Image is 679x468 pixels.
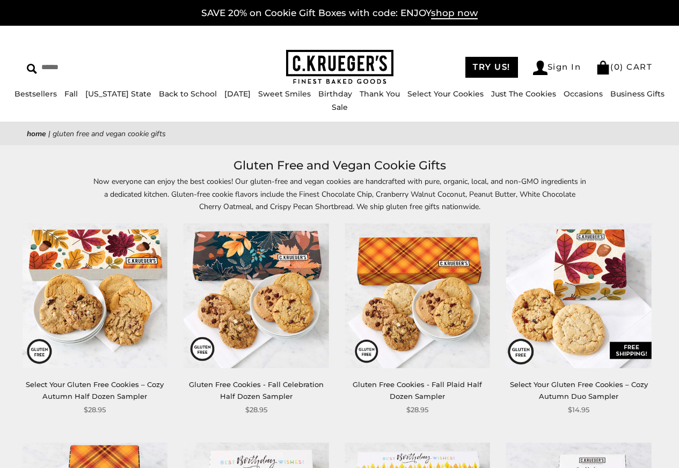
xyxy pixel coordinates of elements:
[491,89,556,99] a: Just The Cookies
[53,129,166,139] span: Gluten Free and Vegan Cookie Gifts
[159,89,217,99] a: Back to School
[614,62,620,72] span: 0
[353,380,482,400] a: Gluten Free Cookies - Fall Plaid Half Dozen Sampler
[345,224,490,368] img: Gluten Free Cookies - Fall Plaid Half Dozen Sampler
[184,224,328,368] img: Gluten Free Cookies - Fall Celebration Half Dozen Sampler
[43,156,636,175] h1: Gluten Free and Vegan Cookie Gifts
[286,50,393,85] img: C.KRUEGER'S
[431,8,478,19] span: shop now
[596,61,610,75] img: Bag
[27,64,37,74] img: Search
[245,404,267,415] span: $28.95
[14,89,57,99] a: Bestsellers
[26,380,164,400] a: Select Your Gluten Free Cookies – Cozy Autumn Half Dozen Sampler
[406,404,428,415] span: $28.95
[27,128,652,140] nav: breadcrumbs
[465,57,518,78] a: TRY US!
[533,61,547,75] img: Account
[596,62,652,72] a: (0) CART
[85,89,151,99] a: [US_STATE] State
[27,129,46,139] a: Home
[564,89,603,99] a: Occasions
[48,129,50,139] span: |
[407,89,484,99] a: Select Your Cookies
[201,8,478,19] a: SAVE 20% on Cookie Gift Boxes with code: ENJOYshop now
[93,175,587,212] p: Now everyone can enjoy the best cookies! Our gluten-free and vegan cookies are handcrafted with p...
[84,404,106,415] span: $28.95
[568,404,589,415] span: $14.95
[318,89,352,99] a: Birthday
[510,380,648,400] a: Select Your Gluten Free Cookies – Cozy Autumn Duo Sampler
[506,224,651,368] img: Select Your Gluten Free Cookies – Cozy Autumn Duo Sampler
[360,89,400,99] a: Thank You
[64,89,78,99] a: Fall
[189,380,324,400] a: Gluten Free Cookies - Fall Celebration Half Dozen Sampler
[610,89,665,99] a: Business Gifts
[332,102,348,112] a: Sale
[23,224,167,368] img: Select Your Gluten Free Cookies – Cozy Autumn Half Dozen Sampler
[27,59,170,76] input: Search
[533,61,581,75] a: Sign In
[224,89,251,99] a: [DATE]
[258,89,311,99] a: Sweet Smiles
